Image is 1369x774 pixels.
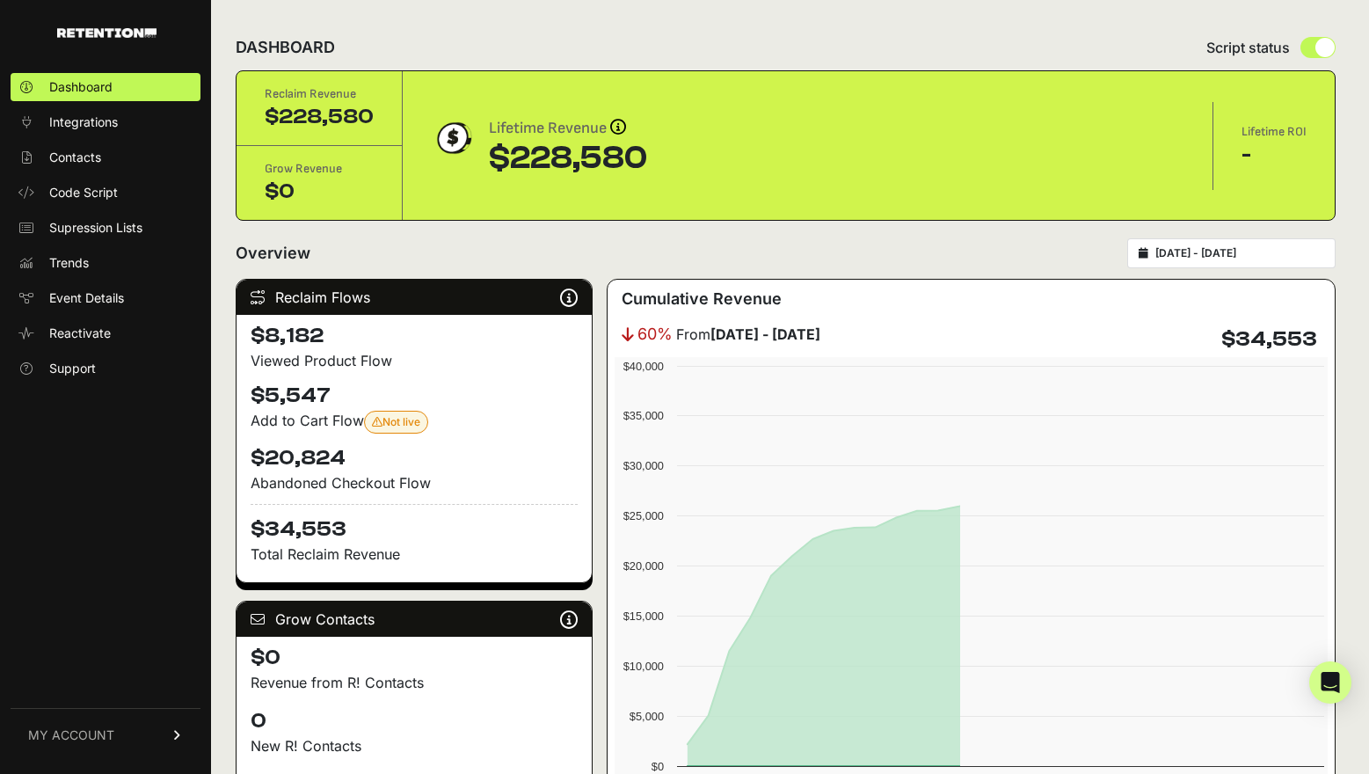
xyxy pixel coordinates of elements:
div: - [1242,141,1307,169]
a: Dashboard [11,73,200,101]
h4: $0 [251,644,578,672]
a: MY ACCOUNT [11,708,200,762]
span: Integrations [49,113,118,131]
text: $25,000 [623,509,664,522]
div: Add to Cart Flow [251,410,578,434]
div: Viewed Product Flow [251,350,578,371]
div: Open Intercom Messenger [1309,661,1351,704]
a: Integrations [11,108,200,136]
span: Event Details [49,289,124,307]
h4: $34,553 [251,504,578,544]
div: Abandoned Checkout Flow [251,472,578,493]
text: $15,000 [623,610,664,623]
a: Trends [11,249,200,277]
span: Supression Lists [49,219,142,237]
text: $0 [652,760,664,773]
h2: Overview [236,241,310,266]
div: Reclaim Revenue [265,85,374,103]
p: Total Reclaim Revenue [251,544,578,565]
img: Retention.com [57,28,157,38]
span: Code Script [49,184,118,201]
h4: $5,547 [251,382,578,410]
a: Event Details [11,284,200,312]
span: Dashboard [49,78,113,96]
text: $5,000 [630,710,664,723]
p: Revenue from R! Contacts [251,672,578,693]
h4: $34,553 [1221,325,1317,354]
h4: $8,182 [251,322,578,350]
a: Supression Lists [11,214,200,242]
h2: DASHBOARD [236,35,335,60]
span: Trends [49,254,89,272]
span: Not live [372,415,420,428]
span: Contacts [49,149,101,166]
strong: [DATE] - [DATE] [710,325,820,343]
div: Grow Contacts [237,602,592,637]
span: From [676,324,820,345]
div: $0 [265,178,374,206]
span: Script status [1206,37,1290,58]
a: Contacts [11,143,200,172]
div: Lifetime ROI [1242,123,1307,141]
p: New R! Contacts [251,735,578,756]
text: $40,000 [623,360,664,373]
a: Reactivate [11,319,200,347]
img: dollar-coin-05c43ed7efb7bc0c12610022525b4bbbb207c7efeef5aecc26f025e68dcafac9.png [431,116,475,160]
div: $228,580 [489,141,647,176]
h4: 0 [251,707,578,735]
span: Support [49,360,96,377]
text: $10,000 [623,660,664,673]
div: Grow Revenue [265,160,374,178]
text: $35,000 [623,409,664,422]
span: 60% [637,322,673,347]
a: Support [11,354,200,383]
h3: Cumulative Revenue [622,287,782,311]
div: Lifetime Revenue [489,116,647,141]
div: Reclaim Flows [237,280,592,315]
text: $20,000 [623,559,664,573]
span: MY ACCOUNT [28,727,114,744]
text: $30,000 [623,459,664,472]
a: Code Script [11,179,200,207]
div: $228,580 [265,103,374,131]
span: Reactivate [49,325,111,342]
h4: $20,824 [251,444,578,472]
